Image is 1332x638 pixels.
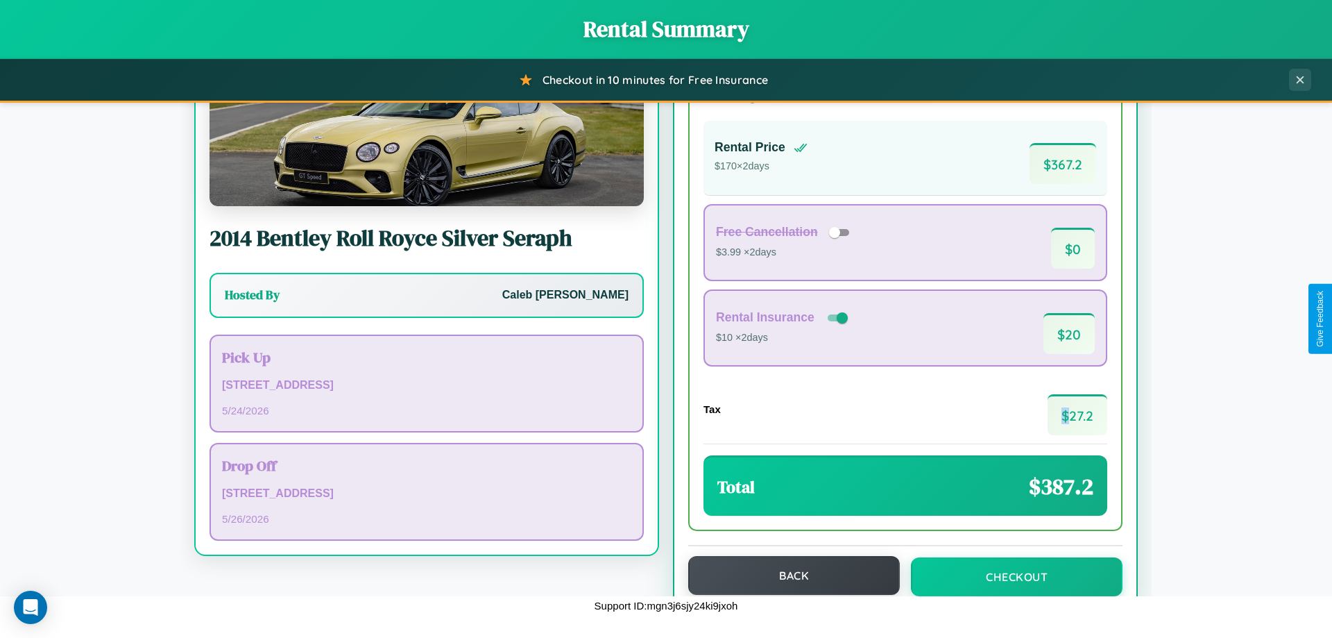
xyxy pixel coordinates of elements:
[1043,313,1095,354] span: $ 20
[716,329,851,347] p: $10 × 2 days
[1030,143,1096,184] span: $ 367.2
[716,225,818,240] h4: Free Cancellation
[543,73,768,87] span: Checkout in 10 minutes for Free Insurance
[717,476,755,498] h3: Total
[222,484,631,504] p: [STREET_ADDRESS]
[595,596,738,615] p: Support ID: mgn3j6sjy24ki9jxoh
[222,510,631,528] p: 5 / 26 / 2026
[210,223,644,253] h2: 2014 Bentley Roll Royce Silver Seraph
[222,376,631,396] p: [STREET_ADDRESS]
[502,285,629,305] p: Caleb [PERSON_NAME]
[1029,471,1093,502] span: $ 387.2
[14,14,1318,44] h1: Rental Summary
[1051,228,1095,269] span: $ 0
[911,557,1122,596] button: Checkout
[1315,291,1325,347] div: Give Feedback
[210,67,644,206] img: Bentley Roll Royce Silver Seraph
[688,556,900,595] button: Back
[225,287,280,303] h3: Hosted By
[715,140,785,155] h4: Rental Price
[222,401,631,420] p: 5 / 24 / 2026
[716,244,854,262] p: $3.99 × 2 days
[715,158,808,176] p: $ 170 × 2 days
[222,347,631,367] h3: Pick Up
[222,455,631,476] h3: Drop Off
[703,403,721,415] h4: Tax
[14,591,47,624] div: Open Intercom Messenger
[716,310,814,325] h4: Rental Insurance
[1048,394,1107,435] span: $ 27.2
